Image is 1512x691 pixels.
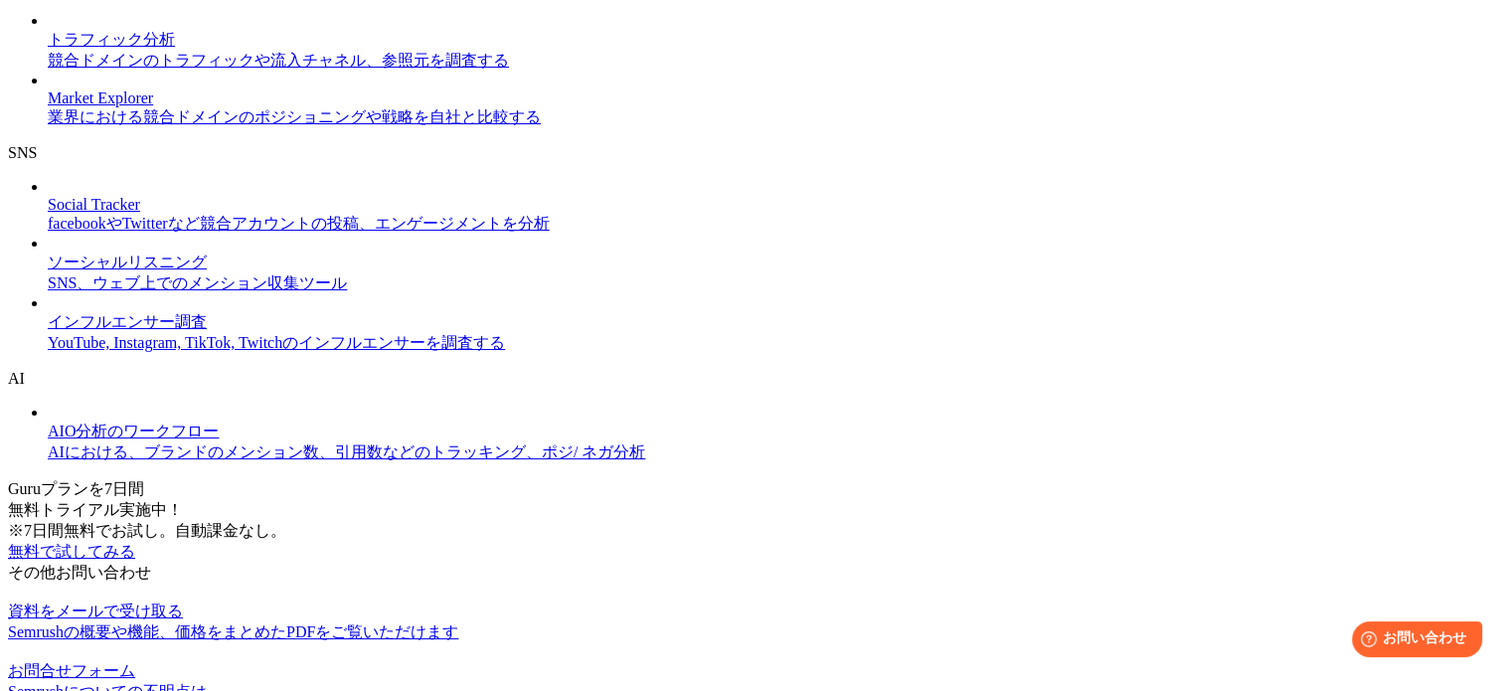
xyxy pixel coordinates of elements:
[48,214,1504,235] div: facebookやTwitterなど競合アカウントの投稿、エンゲージメントを分析
[48,333,1504,354] div: YouTube, Instagram, TikTok, Twitchのインフルエンサーを調査する
[48,273,1504,294] div: SNS、ウェブ上でのメンション収集ツール
[8,563,1504,584] div: その他お問い合わせ
[8,501,183,518] span: 無料トライアル実施中！
[8,661,1504,682] div: お問合せフォーム
[48,422,1504,442] div: AIO分析のワークフロー
[48,294,1504,354] a: インフルエンサー調査 YouTube, Instagram, TikTok, Twitchのインフルエンサーを調査する
[48,51,1504,72] div: 競合ドメインのトラフィックや流入チャネル、参照元を調査する
[8,479,1504,521] div: Guruプランを7日間
[48,72,1504,128] a: Market Explorer 業界における競合ドメインのポジショニングや戦略を自社と比較する
[48,12,1504,72] a: トラフィック分析 競合ドメインのトラフィックや流入チャネル、参照元を調査する
[48,30,1504,51] div: トラフィック分析
[48,107,1504,128] div: 業界における競合ドメインのポジショニングや戦略を自社と比較する
[48,442,1504,463] div: AIにおける、ブランドのメンション数、引用数などのトラッキング、ポジ/ ネガ分析
[1335,613,1490,669] iframe: Help widget launcher
[48,196,1504,214] div: Social Tracker
[8,543,135,560] a: 無料で試してみる
[8,584,1504,643] a: 資料をメールで受け取る Semrushの概要や機能、価格をまとめたPDFをご覧いただけます
[48,404,1504,463] a: AIO分析のワークフロー AIにおける、ブランドのメンション数、引用数などのトラッキング、ポジ/ ネガ分析
[48,178,1504,235] a: Social Tracker facebookやTwitterなど競合アカウントの投稿、エンゲージメントを分析
[48,89,1504,107] div: Market Explorer
[8,602,1504,622] div: 資料をメールで受け取る
[8,622,1504,643] div: Semrushの概要や機能、価格をまとめたPDFをご覧いただけます
[48,235,1504,294] a: ソーシャルリスニング SNS、ウェブ上でのメンション収集ツール
[48,253,1504,273] div: ソーシャルリスニング
[8,370,1504,388] div: AI
[8,521,1504,542] div: ※7日間無料でお試し。自動課金なし。
[48,312,1504,333] div: インフルエンサー調査
[8,144,1504,162] div: SNS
